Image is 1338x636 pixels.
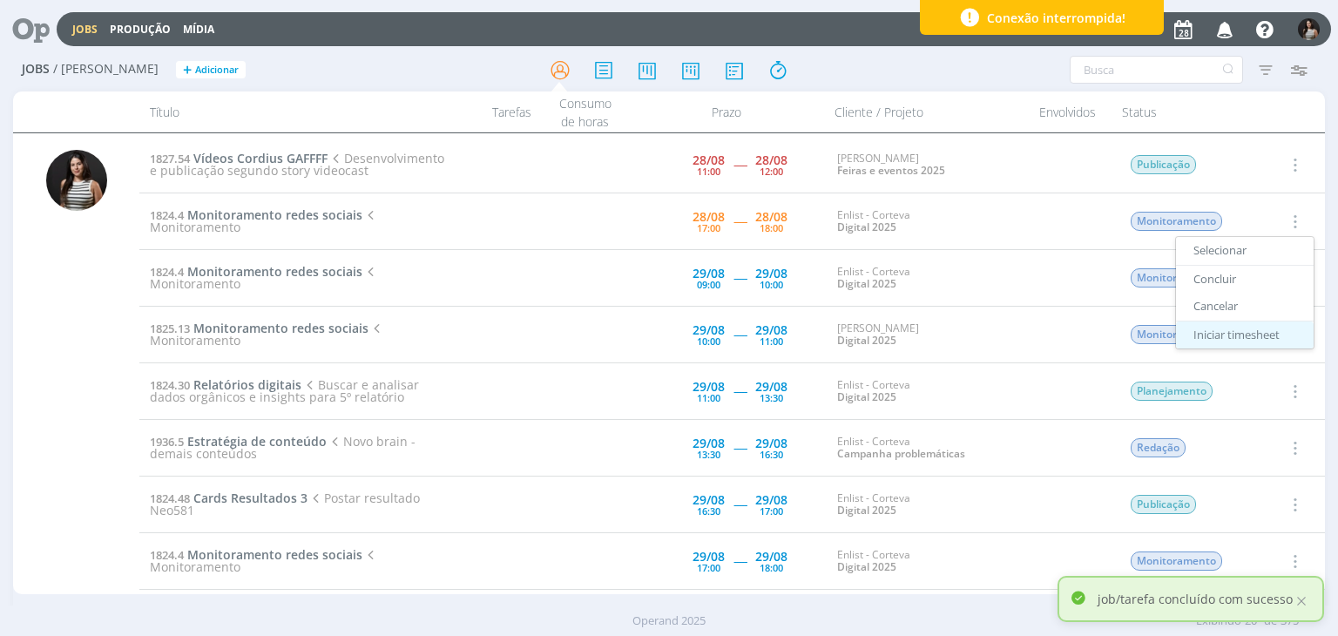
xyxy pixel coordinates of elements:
span: Planejamento [1131,382,1213,401]
span: Publicação [1131,155,1196,174]
div: 29/08 [693,437,725,450]
div: 29/08 [755,551,787,563]
span: Monitoramento redes sociais [187,263,362,280]
a: 1827.54Vídeos Cordius GAFFFF [150,150,328,166]
span: Monitoramento [150,206,378,235]
span: Jobs [22,62,50,77]
div: 29/08 [693,494,725,506]
div: Enlist - Corteva [837,492,1017,518]
div: 11:00 [697,166,720,176]
span: Monitoramento redes sociais [187,546,362,563]
a: 1824.4Monitoramento redes sociais [150,206,362,223]
div: 17:00 [760,506,783,516]
div: 29/08 [693,551,725,563]
span: Monitoramento redes sociais [193,320,368,336]
span: ----- [733,269,747,286]
span: ----- [733,326,747,342]
a: Feiras e eventos 2025 [837,163,945,178]
button: Jobs [67,23,103,37]
a: Jobs [72,22,98,37]
div: Envolvidos [1024,91,1112,132]
a: Digital 2025 [837,389,896,404]
span: Buscar e analisar dados orgânicos e insights para 5º relatório [150,376,418,405]
span: Desenvolvimento e publicação segundo story videocast [150,150,443,179]
button: Produção [105,23,176,37]
a: Digital 2025 [837,503,896,518]
div: 28/08 [693,154,725,166]
span: 1824.4 [150,264,184,280]
a: Mídia [183,22,214,37]
div: 16:30 [760,450,783,459]
a: Digital 2025 [837,220,896,234]
span: 1936.5 [150,434,184,450]
div: Consumo de horas [542,91,629,132]
div: [PERSON_NAME] [837,152,1017,178]
img: C [46,150,107,211]
span: Postar resultado Neo581 [150,490,419,518]
span: ----- [733,552,747,569]
div: Cliente / Projeto [824,91,1024,132]
a: Digital 2025 [837,333,896,348]
div: 13:30 [760,393,783,403]
div: 28/08 [755,154,787,166]
a: Produção [110,22,171,37]
div: Prazo [629,91,824,132]
span: 1824.30 [150,377,190,393]
span: Novo brain - demais conteúdos [150,433,415,462]
div: 10:00 [760,280,783,289]
div: Título [139,91,436,132]
span: Conexão interrompida! [987,9,1125,27]
a: 1824.48Cards Resultados 3 [150,490,307,506]
span: Redação [1131,438,1186,457]
span: Monitoramento [1131,325,1222,344]
div: 28/08 [755,211,787,223]
span: 1824.4 [150,547,184,563]
span: 1825.13 [150,321,190,336]
a: 1824.4Monitoramento redes sociais [150,546,362,563]
a: Selecionar [1176,237,1314,265]
button: +Adicionar [176,61,246,79]
div: 28/08 [693,211,725,223]
div: Tarefas [437,91,542,132]
span: Cards Resultados 3 [193,490,307,506]
a: Campanha problemáticas [837,446,965,461]
div: 29/08 [755,437,787,450]
a: Digital 2025 [837,276,896,291]
a: 1936.5Estratégia de conteúdo [150,433,327,450]
div: 10:00 [697,336,720,346]
div: 29/08 [693,267,725,280]
div: 17:00 [697,223,720,233]
p: job/tarefa concluído com sucesso [1098,590,1293,608]
span: Monitoramento [1131,268,1222,288]
a: Cancelar [1176,293,1314,321]
span: ----- [733,496,747,512]
div: 17:00 [697,563,720,572]
div: Status [1112,91,1260,132]
div: [PERSON_NAME] [837,322,1017,348]
span: Vídeos Cordius GAFFFF [193,150,328,166]
span: Relatórios digitais [193,376,301,393]
div: Enlist - Corteva [837,436,1017,461]
div: 09:00 [697,280,720,289]
div: 29/08 [693,324,725,336]
a: Concluir [1176,265,1314,293]
a: Iniciar timesheet [1176,321,1314,348]
div: 29/08 [755,267,787,280]
button: Mídia [178,23,220,37]
span: / [PERSON_NAME] [53,62,159,77]
div: Enlist - Corteva [837,379,1017,404]
div: Enlist - Corteva [837,266,1017,291]
img: C [1298,18,1320,40]
div: 29/08 [755,494,787,506]
div: 29/08 [693,381,725,393]
div: 29/08 [755,381,787,393]
span: Publicação [1131,495,1196,514]
span: Estratégia de conteúdo [187,433,327,450]
span: Monitoramento redes sociais [187,206,362,223]
a: 1825.13Monitoramento redes sociais [150,320,368,336]
div: 12:00 [760,166,783,176]
button: C [1297,14,1321,44]
div: 11:00 [760,336,783,346]
span: Monitoramento [1131,212,1222,231]
div: Enlist - Corteva [837,549,1017,574]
